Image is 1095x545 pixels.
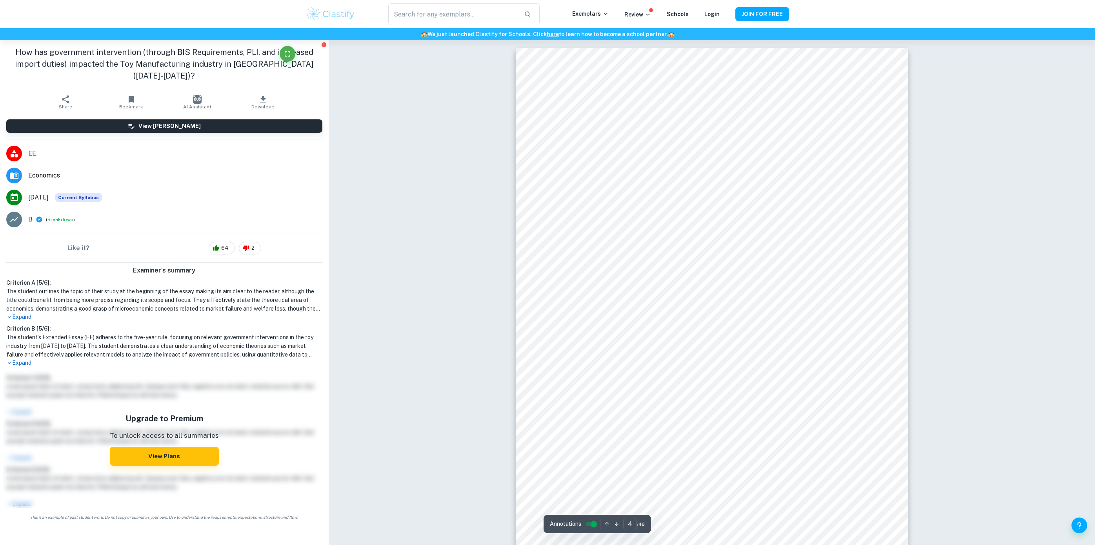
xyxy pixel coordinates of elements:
[704,11,720,17] a: Login
[2,30,1093,38] h6: We just launched Clastify for Schools. Click to learn how to become a school partner.
[46,216,75,223] span: ( )
[110,431,219,441] p: To unlock access to all summaries
[138,122,201,130] h6: View [PERSON_NAME]
[547,31,559,37] a: here
[6,46,322,82] h1: How has government intervention (through BIS Requirements, PLI, and increased import duties) impa...
[6,287,322,313] h1: The student outlines the topic of their study at the beginning of the essay, making its aim clear...
[306,6,356,22] img: Clastify logo
[59,104,72,110] span: Share
[183,104,211,110] span: AI Assistant
[251,104,275,110] span: Download
[3,514,326,520] span: This is an example of past student work. Do not copy or submit as your own. Use to understand the...
[55,193,102,202] span: Current Syllabus
[6,119,322,133] button: View [PERSON_NAME]
[668,31,675,37] span: 🏫
[28,171,322,180] span: Economics
[321,42,327,48] button: Report issue
[6,359,322,367] p: Expand
[280,46,295,62] button: Fullscreen
[47,216,73,223] button: Breakdown
[3,266,326,275] h6: Examiner's summary
[28,193,49,202] span: [DATE]
[6,313,322,321] p: Expand
[67,243,89,253] h6: Like it?
[230,91,296,113] button: Download
[164,91,230,113] button: AI Assistant
[572,9,609,18] p: Exemplars
[735,7,789,21] button: JOIN FOR FREE
[247,244,259,252] span: 2
[6,324,322,333] h6: Criterion B [ 5 / 6 ]:
[110,447,219,466] button: View Plans
[98,91,164,113] button: Bookmark
[388,3,518,25] input: Search for any exemplars...
[119,104,143,110] span: Bookmark
[421,31,427,37] span: 🏫
[55,193,102,202] div: This exemplar is based on the current syllabus. Feel free to refer to it for inspiration/ideas wh...
[217,244,233,252] span: 64
[6,333,322,359] h1: The student’s Extended Essay (EE) adheres to the five-year rule, focusing on relevant government ...
[209,242,235,254] div: 64
[1071,518,1087,533] button: Help and Feedback
[550,520,581,528] span: Annotations
[193,95,202,104] img: AI Assistant
[624,10,651,19] p: Review
[667,11,689,17] a: Schools
[33,91,98,113] button: Share
[28,149,322,158] span: EE
[6,278,322,287] h6: Criterion A [ 5 / 6 ]:
[28,215,33,224] p: B
[637,521,645,528] span: / 48
[239,242,261,254] div: 2
[110,413,219,424] h5: Upgrade to Premium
